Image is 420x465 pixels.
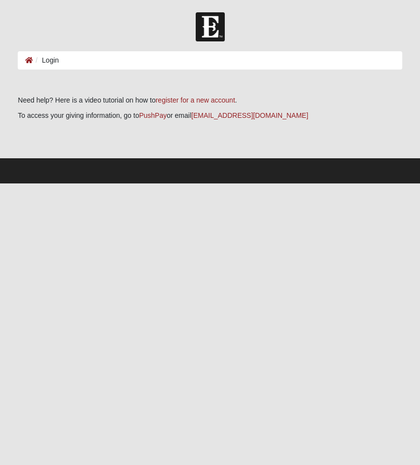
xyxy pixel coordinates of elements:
img: Church of Eleven22 Logo [196,12,225,41]
p: Need help? Here is a video tutorial on how to . [18,95,402,106]
p: To access your giving information, go to or email [18,110,402,121]
a: register for a new account [156,96,235,104]
a: PushPay [139,111,167,119]
li: Login [33,55,59,66]
a: [EMAIL_ADDRESS][DOMAIN_NAME] [191,111,308,119]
